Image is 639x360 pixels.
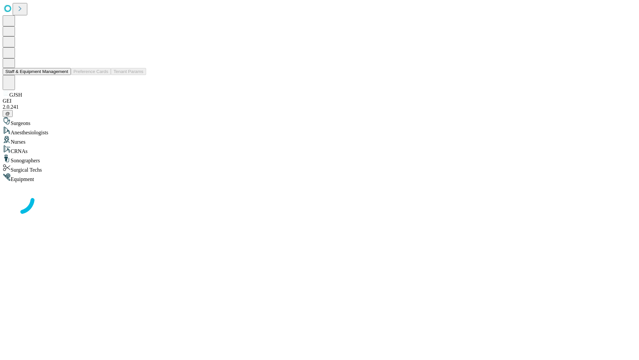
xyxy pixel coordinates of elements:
[3,173,636,182] div: Equipment
[3,110,13,117] button: @
[3,126,636,136] div: Anesthesiologists
[3,117,636,126] div: Surgeons
[111,68,146,75] button: Tenant Params
[9,92,22,98] span: GJSH
[3,136,636,145] div: Nurses
[3,104,636,110] div: 2.0.241
[3,68,71,75] button: Staff & Equipment Management
[71,68,111,75] button: Preference Cards
[5,111,10,116] span: @
[3,154,636,164] div: Sonographers
[3,98,636,104] div: GEI
[3,164,636,173] div: Surgical Techs
[3,145,636,154] div: CRNAs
